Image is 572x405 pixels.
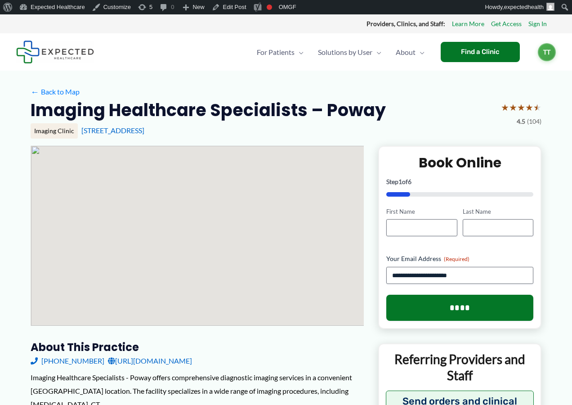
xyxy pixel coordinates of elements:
[31,99,386,121] h2: Imaging Healthcare Specialists – Poway
[386,254,533,263] label: Your Email Address
[527,116,541,127] span: (104)
[509,99,517,116] span: ★
[311,36,389,68] a: Solutions by UserMenu Toggle
[295,36,304,68] span: Menu Toggle
[372,36,381,68] span: Menu Toggle
[81,126,144,135] a: [STREET_ADDRESS]
[16,40,94,63] img: Expected Healthcare Logo - side, dark font, small
[525,99,533,116] span: ★
[517,99,525,116] span: ★
[441,42,520,62] a: Find a Clinic
[267,4,272,10] div: Focus keyphrase not set
[386,351,534,384] p: Referring Providers and Staff
[501,99,509,116] span: ★
[257,36,295,68] span: For Patients
[386,207,457,216] label: First Name
[444,256,469,262] span: (Required)
[452,18,484,30] a: Learn More
[408,178,411,185] span: 6
[250,36,432,68] nav: Primary Site Navigation
[396,36,416,68] span: About
[366,20,445,27] strong: Providers, Clinics, and Staff:
[108,354,192,368] a: [URL][DOMAIN_NAME]
[463,207,533,216] label: Last Name
[318,36,372,68] span: Solutions by User
[31,85,80,99] a: ←Back to Map
[528,18,547,30] a: Sign In
[386,179,533,185] p: Step of
[389,36,432,68] a: AboutMenu Toggle
[517,116,525,127] span: 4.5
[416,36,425,68] span: Menu Toggle
[31,123,78,139] div: Imaging Clinic
[31,354,104,368] a: [PHONE_NUMBER]
[250,36,311,68] a: For PatientsMenu Toggle
[533,99,541,116] span: ★
[538,43,556,61] a: TT
[491,18,522,30] a: Get Access
[31,340,364,354] h3: About this practice
[504,4,544,10] span: expectedhealth
[398,178,402,185] span: 1
[386,154,533,171] h2: Book Online
[31,87,39,96] span: ←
